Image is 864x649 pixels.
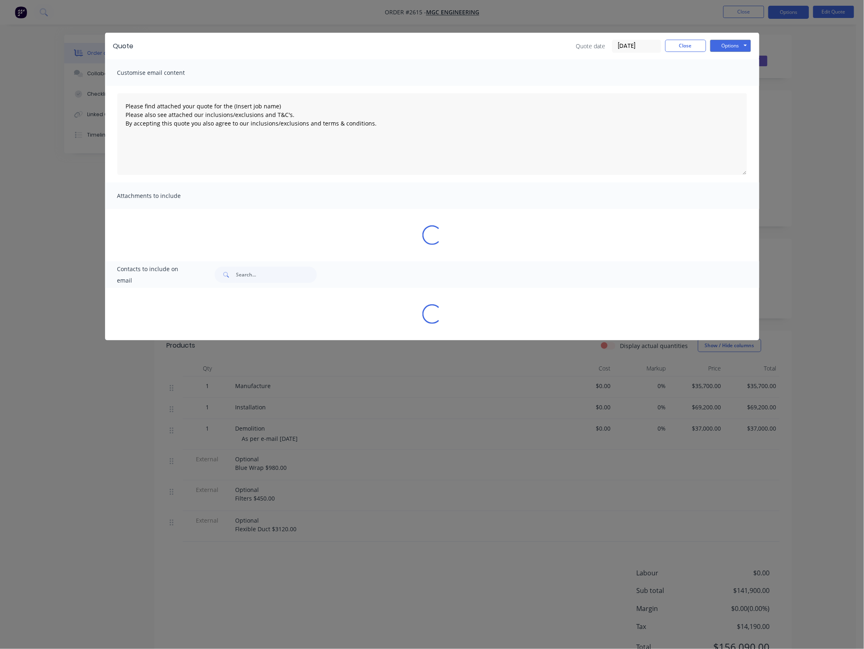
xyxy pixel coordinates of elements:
span: Customise email content [117,67,207,79]
span: Contacts to include on email [117,263,195,286]
button: Close [665,40,706,52]
textarea: Please find attached your quote for the (Insert job name) Please also see attached our inclusions... [117,93,747,175]
input: Search... [236,267,317,283]
button: Options [710,40,751,52]
span: Attachments to include [117,190,207,202]
span: Quote date [576,42,606,50]
div: Quote [113,41,134,51]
